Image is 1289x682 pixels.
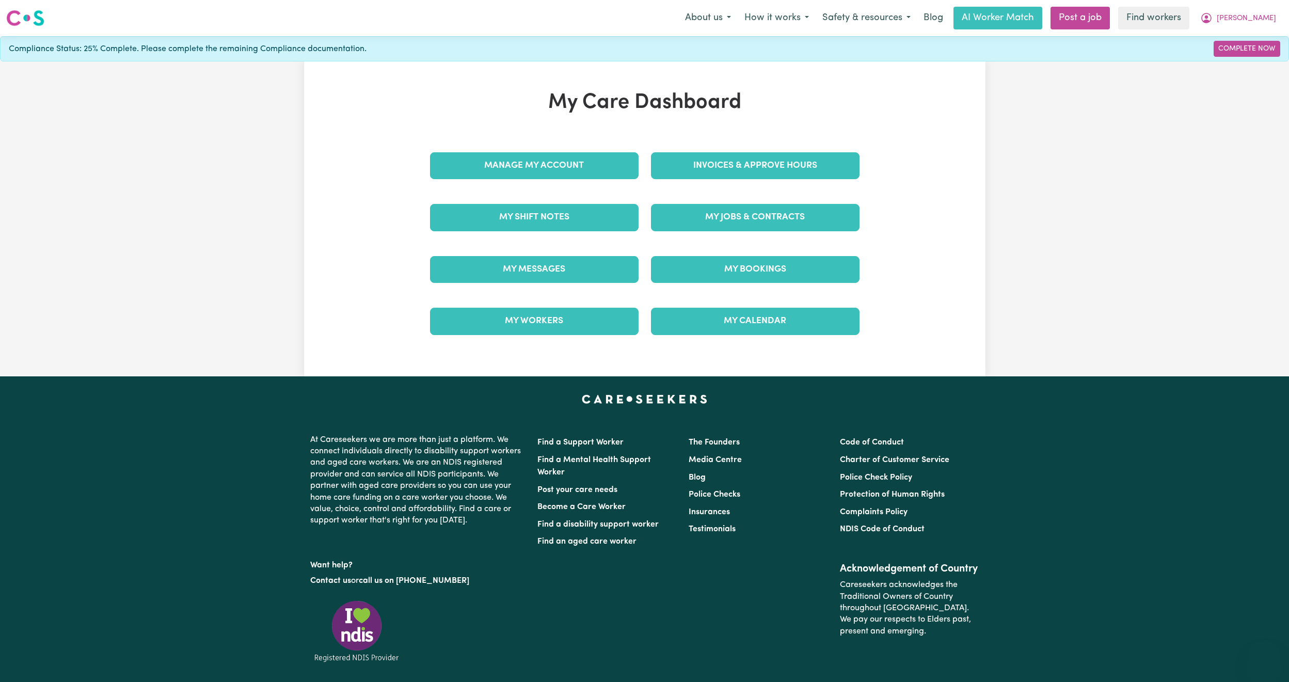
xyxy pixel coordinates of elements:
[430,152,639,179] a: Manage My Account
[537,438,624,447] a: Find a Support Worker
[1051,7,1110,29] a: Post a job
[953,7,1042,29] a: AI Worker Match
[6,9,44,27] img: Careseekers logo
[840,438,904,447] a: Code of Conduct
[689,525,736,533] a: Testimonials
[840,456,949,464] a: Charter of Customer Service
[840,563,979,575] h2: Acknowledgement of Country
[6,6,44,30] a: Careseekers logo
[310,430,525,531] p: At Careseekers we are more than just a platform. We connect individuals directly to disability su...
[816,7,917,29] button: Safety & resources
[310,577,351,585] a: Contact us
[9,43,367,55] span: Compliance Status: 25% Complete. Please complete the remaining Compliance documentation.
[689,456,742,464] a: Media Centre
[651,256,860,283] a: My Bookings
[424,90,866,115] h1: My Care Dashboard
[840,575,979,641] p: Careseekers acknowledges the Traditional Owners of Country throughout [GEOGRAPHIC_DATA]. We pay o...
[917,7,949,29] a: Blog
[359,577,469,585] a: call us on [PHONE_NUMBER]
[840,490,945,499] a: Protection of Human Rights
[1214,41,1280,57] a: Complete Now
[310,599,403,663] img: Registered NDIS provider
[689,490,740,499] a: Police Checks
[310,556,525,571] p: Want help?
[689,473,706,482] a: Blog
[537,520,659,529] a: Find a disability support worker
[651,204,860,231] a: My Jobs & Contracts
[537,537,636,546] a: Find an aged care worker
[1193,7,1283,29] button: My Account
[1217,13,1276,24] span: [PERSON_NAME]
[582,395,707,403] a: Careseekers home page
[537,486,617,494] a: Post your care needs
[840,473,912,482] a: Police Check Policy
[840,508,908,516] a: Complaints Policy
[430,308,639,335] a: My Workers
[430,204,639,231] a: My Shift Notes
[840,525,925,533] a: NDIS Code of Conduct
[310,571,525,591] p: or
[738,7,816,29] button: How it works
[1118,7,1189,29] a: Find workers
[689,508,730,516] a: Insurances
[651,308,860,335] a: My Calendar
[430,256,639,283] a: My Messages
[537,456,651,477] a: Find a Mental Health Support Worker
[1248,641,1281,674] iframe: Button to launch messaging window, conversation in progress
[651,152,860,179] a: Invoices & Approve Hours
[689,438,740,447] a: The Founders
[537,503,626,511] a: Become a Care Worker
[678,7,738,29] button: About us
